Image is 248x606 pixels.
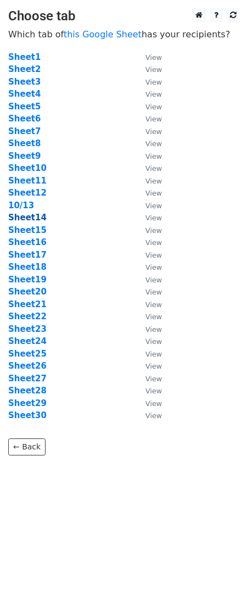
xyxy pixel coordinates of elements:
small: View [145,325,162,333]
strong: Sheet10 [8,163,47,173]
a: View [134,312,162,321]
small: View [145,115,162,123]
small: View [145,350,162,358]
a: Sheet3 [8,77,41,87]
a: View [134,163,162,173]
a: Sheet1 [8,52,41,62]
a: View [134,250,162,260]
small: View [145,177,162,185]
a: Sheet28 [8,386,47,396]
small: View [145,375,162,383]
a: Sheet2 [8,64,41,74]
a: Sheet26 [8,361,47,371]
strong: Sheet7 [8,126,41,136]
a: Sheet18 [8,262,47,272]
small: View [145,362,162,370]
small: View [145,152,162,160]
small: View [145,313,162,321]
a: View [134,361,162,371]
small: View [145,202,162,210]
a: View [134,126,162,136]
small: View [145,301,162,309]
a: Sheet25 [8,349,47,359]
a: View [134,114,162,124]
a: View [134,374,162,383]
small: View [145,399,162,408]
small: View [145,164,162,173]
a: Sheet15 [8,225,47,235]
a: View [134,299,162,309]
a: View [134,324,162,334]
a: View [134,398,162,408]
a: Sheet14 [8,213,47,223]
a: View [134,102,162,112]
a: View [134,138,162,148]
div: Chat Widget [193,553,248,606]
a: View [134,77,162,87]
a: Sheet27 [8,374,47,383]
a: Sheet5 [8,102,41,112]
a: 10/13 [8,201,34,210]
a: View [134,262,162,272]
p: Which tab of has your recipients? [8,29,240,40]
a: View [134,176,162,186]
a: Sheet22 [8,312,47,321]
a: View [134,64,162,74]
small: View [145,53,162,62]
a: Sheet11 [8,176,47,186]
a: View [134,287,162,297]
a: Sheet6 [8,114,41,124]
a: View [134,201,162,210]
small: View [145,65,162,74]
a: View [134,213,162,223]
a: View [134,386,162,396]
a: View [134,52,162,62]
small: View [145,140,162,148]
a: View [134,225,162,235]
a: View [134,349,162,359]
a: View [134,336,162,346]
strong: Sheet8 [8,138,41,148]
a: Sheet9 [8,151,41,161]
a: Sheet4 [8,89,41,99]
a: View [134,275,162,285]
strong: Sheet21 [8,299,47,309]
a: View [134,188,162,198]
small: View [145,251,162,259]
a: Sheet23 [8,324,47,334]
a: Sheet29 [8,398,47,408]
a: View [134,89,162,99]
small: View [145,226,162,235]
small: View [145,387,162,395]
a: View [134,237,162,247]
a: Sheet17 [8,250,47,260]
a: View [134,410,162,420]
small: View [145,127,162,136]
strong: Sheet16 [8,237,47,247]
a: Sheet12 [8,188,47,198]
a: Sheet30 [8,410,47,420]
small: View [145,90,162,98]
strong: Sheet20 [8,287,47,297]
a: Sheet24 [8,336,47,346]
small: View [145,288,162,296]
